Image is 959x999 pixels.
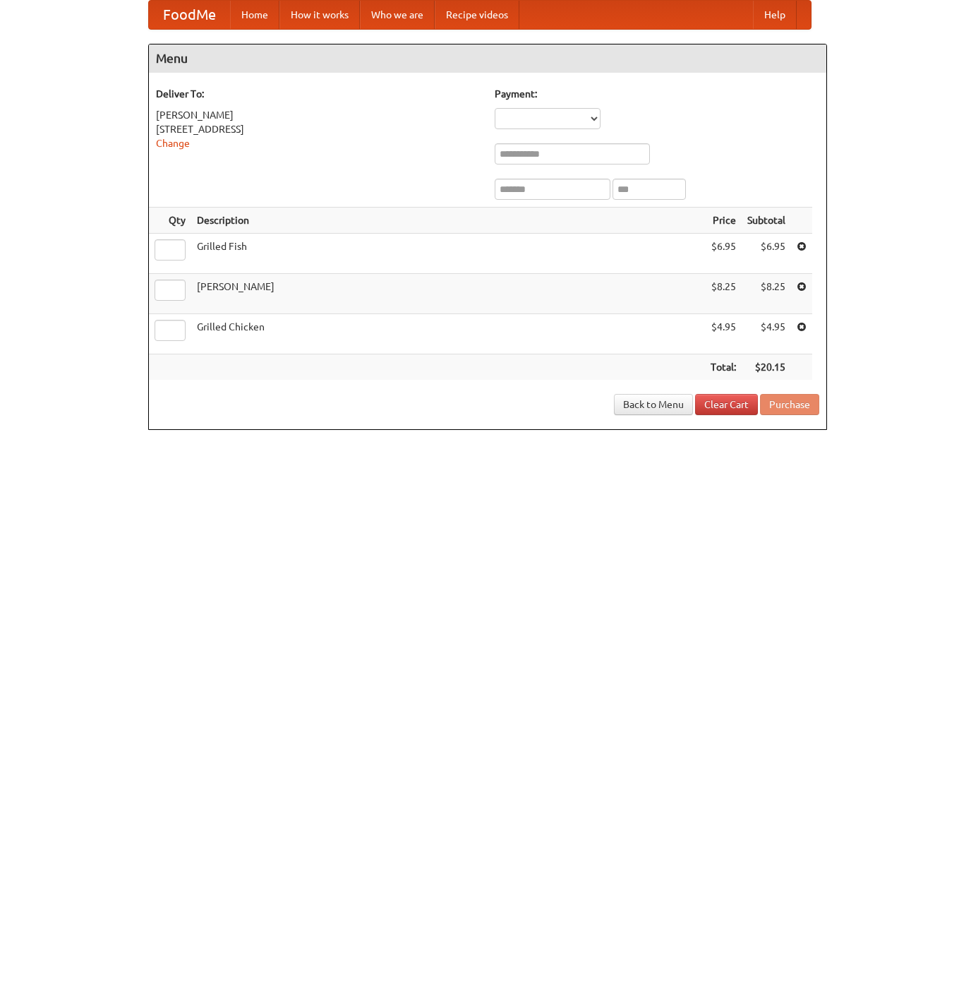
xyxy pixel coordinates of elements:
[191,274,705,314] td: [PERSON_NAME]
[760,394,819,415] button: Purchase
[742,274,791,314] td: $8.25
[191,234,705,274] td: Grilled Fish
[705,314,742,354] td: $4.95
[705,234,742,274] td: $6.95
[191,314,705,354] td: Grilled Chicken
[742,314,791,354] td: $4.95
[495,87,819,101] h5: Payment:
[695,394,758,415] a: Clear Cart
[149,208,191,234] th: Qty
[753,1,797,29] a: Help
[705,354,742,381] th: Total:
[230,1,279,29] a: Home
[149,1,230,29] a: FoodMe
[435,1,519,29] a: Recipe videos
[360,1,435,29] a: Who we are
[742,208,791,234] th: Subtotal
[156,87,481,101] h5: Deliver To:
[705,208,742,234] th: Price
[156,122,481,136] div: [STREET_ADDRESS]
[705,274,742,314] td: $8.25
[191,208,705,234] th: Description
[279,1,360,29] a: How it works
[156,138,190,149] a: Change
[156,108,481,122] div: [PERSON_NAME]
[149,44,826,73] h4: Menu
[614,394,693,415] a: Back to Menu
[742,234,791,274] td: $6.95
[742,354,791,381] th: $20.15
